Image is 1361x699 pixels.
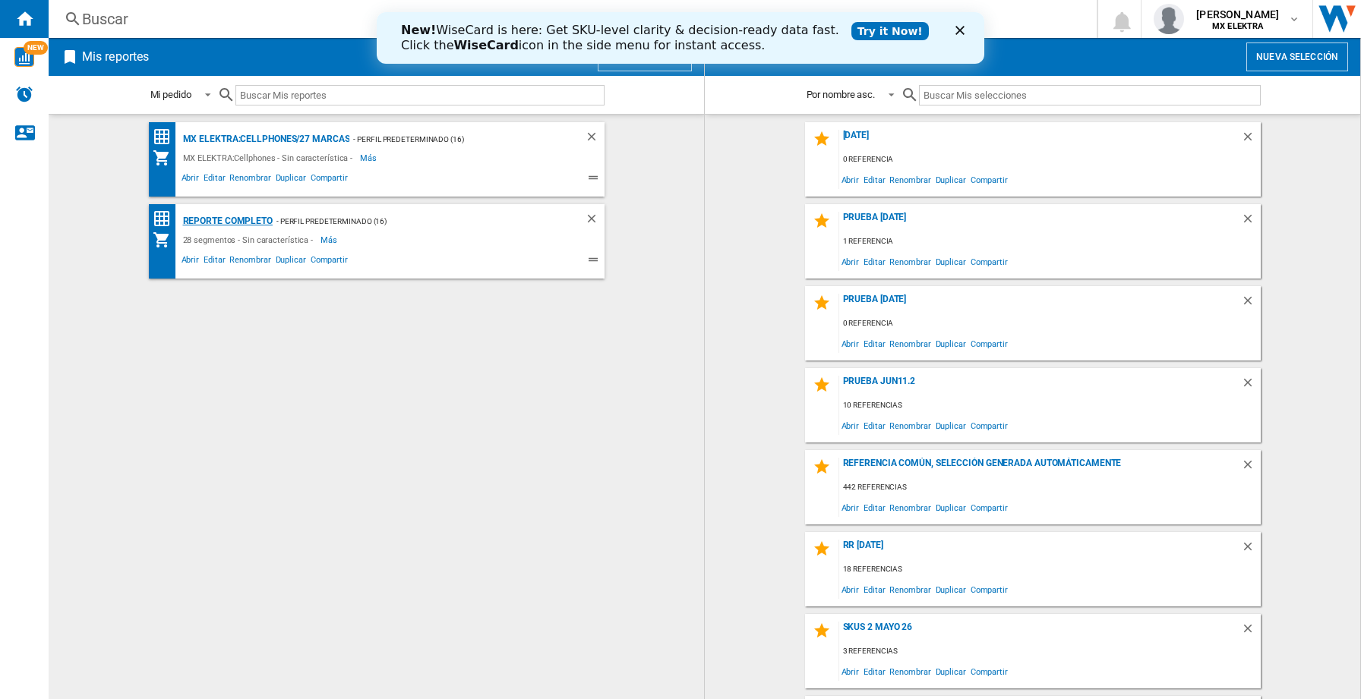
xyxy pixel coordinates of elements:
[839,294,1241,314] div: Prueba [DATE]
[179,130,350,149] div: MX ELEKTRA:Cellphones/27 marcas
[807,89,876,100] div: Por nombre asc.
[585,130,605,149] div: Borrar
[273,171,308,189] span: Duplicar
[273,212,554,231] div: - Perfil predeterminado (16)
[360,149,379,167] span: Más
[201,171,227,189] span: Editar
[179,149,361,167] div: MX ELEKTRA:Cellphones - Sin característica -
[349,130,554,149] div: - Perfil predeterminado (16)
[585,212,605,231] div: Borrar
[1241,458,1261,478] div: Borrar
[839,169,862,190] span: Abrir
[839,314,1261,333] div: 0 referencia
[179,212,273,231] div: Reporte completo
[1241,622,1261,642] div: Borrar
[201,253,227,271] span: Editar
[1241,376,1261,396] div: Borrar
[1196,7,1279,22] span: [PERSON_NAME]
[1246,43,1348,71] button: Nueva selección
[308,253,350,271] span: Compartir
[24,41,48,55] span: NEW
[887,251,933,272] span: Renombrar
[839,622,1241,642] div: SKUS 2 mayo 26
[968,169,1010,190] span: Compartir
[153,209,179,228] div: Matriz de precios
[839,376,1241,396] div: prueba jun11.2
[933,415,968,436] span: Duplicar
[861,415,887,436] span: Editar
[1241,294,1261,314] div: Borrar
[839,458,1241,478] div: Referencia común, selección generada automáticamente
[839,333,862,354] span: Abrir
[933,251,968,272] span: Duplicar
[308,171,350,189] span: Compartir
[15,85,33,103] img: alerts-logo.svg
[861,497,887,518] span: Editar
[839,396,1261,415] div: 10 referencias
[839,130,1241,150] div: [DATE]
[153,231,179,249] div: Mi colección
[14,47,34,67] img: wise-card.svg
[579,14,594,23] div: Cerrar
[968,333,1010,354] span: Compartir
[839,540,1241,560] div: RR [DATE]
[861,169,887,190] span: Editar
[968,579,1010,600] span: Compartir
[839,560,1261,579] div: 18 referencias
[321,231,339,249] span: Más
[79,43,152,71] h2: Mis reportes
[839,579,862,600] span: Abrir
[150,89,191,100] div: Mi pedido
[179,231,321,249] div: 28 segmentos - Sin característica -
[919,85,1260,105] input: Buscar Mis selecciones
[861,661,887,682] span: Editar
[839,661,862,682] span: Abrir
[968,497,1010,518] span: Compartir
[1154,4,1184,34] img: profile.jpg
[377,12,984,64] iframe: Intercom live chat banner
[933,661,968,682] span: Duplicar
[839,415,862,436] span: Abrir
[227,253,273,271] span: Renombrar
[1241,212,1261,232] div: Borrar
[1212,21,1263,31] b: MX ELEKTRA
[861,251,887,272] span: Editar
[153,149,179,167] div: Mi colección
[153,128,179,146] div: Matriz de precios
[933,497,968,518] span: Duplicar
[933,579,968,600] span: Duplicar
[235,85,605,105] input: Buscar Mis reportes
[887,415,933,436] span: Renombrar
[227,171,273,189] span: Renombrar
[839,150,1261,169] div: 0 referencia
[887,497,933,518] span: Renombrar
[179,171,202,189] span: Abrir
[273,253,308,271] span: Duplicar
[933,333,968,354] span: Duplicar
[839,232,1261,251] div: 1 referencia
[887,579,933,600] span: Renombrar
[1241,130,1261,150] div: Borrar
[839,642,1261,661] div: 3 referencias
[839,251,862,272] span: Abrir
[861,579,887,600] span: Editar
[839,212,1241,232] div: prueba [DATE]
[933,169,968,190] span: Duplicar
[82,8,1057,30] div: Buscar
[968,251,1010,272] span: Compartir
[839,478,1261,497] div: 442 referencias
[887,169,933,190] span: Renombrar
[861,333,887,354] span: Editar
[968,661,1010,682] span: Compartir
[887,661,933,682] span: Renombrar
[179,253,202,271] span: Abrir
[968,415,1010,436] span: Compartir
[839,497,862,518] span: Abrir
[887,333,933,354] span: Renombrar
[1241,540,1261,560] div: Borrar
